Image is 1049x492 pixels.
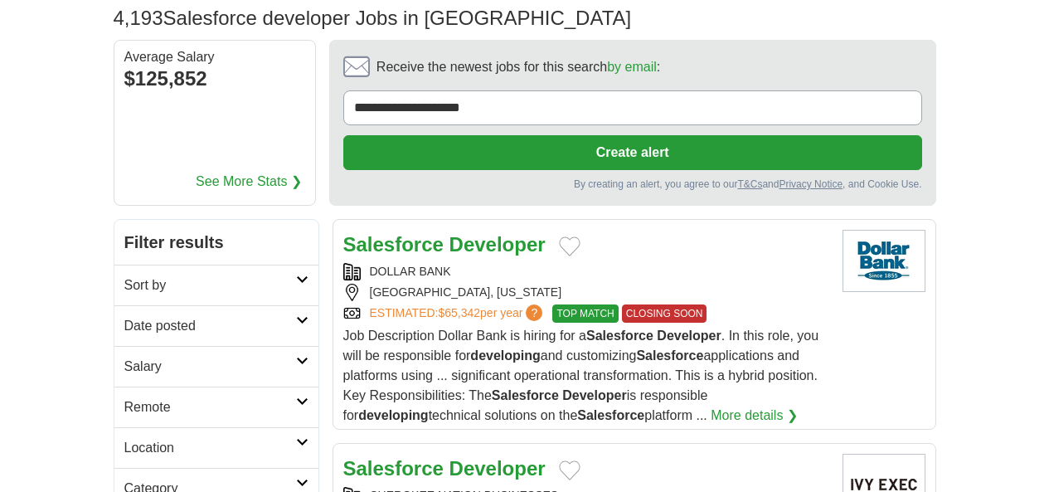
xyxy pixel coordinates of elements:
a: Remote [114,387,318,427]
div: By creating an alert, you agree to our and , and Cookie Use. [343,177,922,192]
span: $65,342 [438,306,480,319]
div: $125,852 [124,64,305,94]
button: Add to favorite jobs [559,236,580,256]
img: Dollar Bank logo [843,230,925,292]
a: by email [607,60,657,74]
strong: Salesforce [343,457,444,480]
button: Create alert [343,135,922,170]
h2: Salary [124,357,296,377]
span: TOP MATCH [552,304,618,323]
div: [GEOGRAPHIC_DATA], [US_STATE] [343,284,829,301]
span: Receive the newest jobs for this search : [376,57,660,77]
h2: Filter results [114,220,318,265]
span: CLOSING SOON [622,304,707,323]
strong: Developer [657,329,721,343]
a: Date posted [114,305,318,346]
h2: Sort by [124,275,296,295]
a: Sort by [114,265,318,305]
strong: developing [358,408,428,422]
a: Salary [114,346,318,387]
a: ESTIMATED:$65,342per year? [370,304,546,323]
strong: Salesforce [343,233,444,256]
h1: Salesforce developer Jobs in [GEOGRAPHIC_DATA] [114,7,632,29]
a: Location [114,427,318,468]
span: ? [526,304,542,321]
a: Salesforce Developer [343,457,546,480]
strong: Salesforce [636,348,703,363]
a: Privacy Notice [779,178,843,190]
span: Job Description Dollar Bank is hiring for a . In this role, you will be responsible for and custo... [343,329,819,422]
strong: Salesforce [492,388,559,402]
strong: Salesforce [586,329,653,343]
a: More details ❯ [711,406,798,426]
a: DOLLAR BANK [370,265,451,278]
h2: Remote [124,397,296,417]
strong: Developer [449,233,546,256]
strong: Salesforce [577,408,644,422]
h2: Date posted [124,316,296,336]
a: Salesforce Developer [343,233,546,256]
button: Add to favorite jobs [559,460,580,480]
strong: developing [470,348,540,363]
a: See More Stats ❯ [196,172,302,192]
span: 4,193 [114,3,163,33]
strong: Developer [562,388,626,402]
a: T&Cs [737,178,762,190]
h2: Location [124,438,296,458]
div: Average Salary [124,51,305,64]
strong: Developer [449,457,546,480]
